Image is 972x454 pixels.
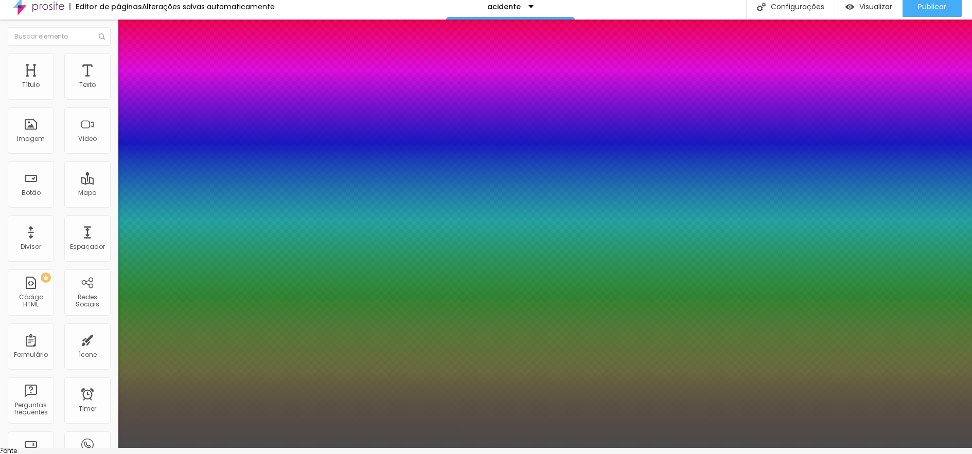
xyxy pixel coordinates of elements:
[757,3,766,11] img: Icone
[79,351,97,358] div: Ícone
[22,189,41,196] div: Botão
[78,135,97,142] div: Vídeo
[79,405,96,412] div: Timer
[22,81,40,88] div: Título
[10,294,51,308] div: Código HTML
[70,243,105,250] div: Espaçador
[142,3,275,10] div: Alterações salvas automaticamente
[99,33,105,40] img: Icone
[14,351,48,358] div: Formulário
[859,3,892,11] span: Visualizar
[78,189,97,196] div: Mapa
[8,27,111,46] input: Buscar elemento
[10,402,51,416] div: Perguntas frequentes
[67,294,108,308] div: Redes Sociais
[17,135,45,142] div: Imagem
[79,81,96,88] div: Texto
[845,3,854,11] img: view-1.svg
[21,243,41,250] div: Divisor
[918,3,946,11] span: Publicar
[487,3,521,10] p: acidente
[69,3,142,10] div: Editor de páginas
